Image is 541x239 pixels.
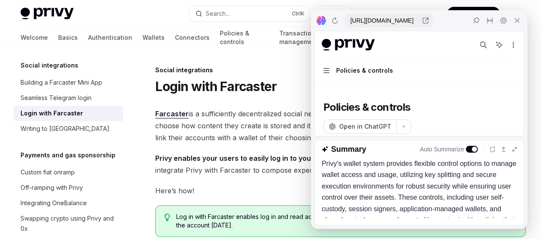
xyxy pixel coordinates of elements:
[88,27,132,48] a: Authentication
[155,109,189,118] a: Farcaster
[24,91,77,100] span: Open in ChatGPT
[193,8,202,20] button: More actions
[14,106,123,121] a: Login with Farcaster
[155,108,526,144] span: is a sufficiently decentralized social network whose core social graph is stored on-chain. Users ...
[155,79,277,94] h1: Login with Farcaster
[164,213,170,221] svg: Tip
[175,27,210,48] a: Connectors
[328,9,346,18] span: Ask AI
[155,152,526,176] span: This means you can easily integrate Privy with Farcaster to compose experiences with a user’s exi...
[155,185,526,197] span: Here’s how!
[155,154,433,162] strong: Privy enables your users to easily log in to your app using their Farcaster account.
[314,6,352,21] button: Ask AI
[447,7,500,21] a: Dashboard
[292,10,304,17] span: Ctrl K
[155,66,526,74] div: Social integrations
[21,124,109,134] div: Writing to [GEOGRAPHIC_DATA]
[21,27,48,48] a: Welcome
[21,8,74,20] img: light logo
[14,90,123,106] a: Seamless Telegram login
[21,34,78,44] div: Policies & controls
[9,88,82,103] button: Open in ChatGPT
[206,9,230,19] div: Search...
[142,27,165,48] a: Wallets
[21,108,83,118] div: Login with Farcaster
[21,77,102,88] div: Building a Farcaster Mini App
[21,150,115,160] h5: Payments and gas sponsorship
[14,165,123,180] a: Custom fiat onramp
[21,93,92,103] div: Seamless Telegram login
[14,75,123,90] a: Building a Farcaster Mini App
[507,7,520,21] button: Toggle dark mode
[9,69,96,83] h1: Policies & controls
[21,60,78,71] h5: Social integrations
[21,198,87,208] div: Integrating OneBalance
[21,167,75,177] div: Custom fiat onramp
[189,6,310,21] button: Search...CtrlK
[14,195,123,211] a: Integrating OneBalance
[454,9,487,18] span: Dashboard
[21,213,118,234] div: Swapping crypto using Privy and 0x
[413,9,437,18] a: Support
[7,8,60,20] img: light logo
[386,9,403,18] a: Demo
[58,27,78,48] a: Basics
[14,211,123,236] a: Swapping crypto using Privy and 0x
[220,27,269,48] a: Policies & controls
[176,212,517,230] span: Log in with Farcaster enables log in and read access to a user’s Farcaster account but does not p...
[14,180,123,195] a: Off-ramping with Privy
[14,121,123,136] a: Writing to [GEOGRAPHIC_DATA]
[279,27,346,48] a: Transaction management
[21,183,83,193] div: Off-ramping with Privy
